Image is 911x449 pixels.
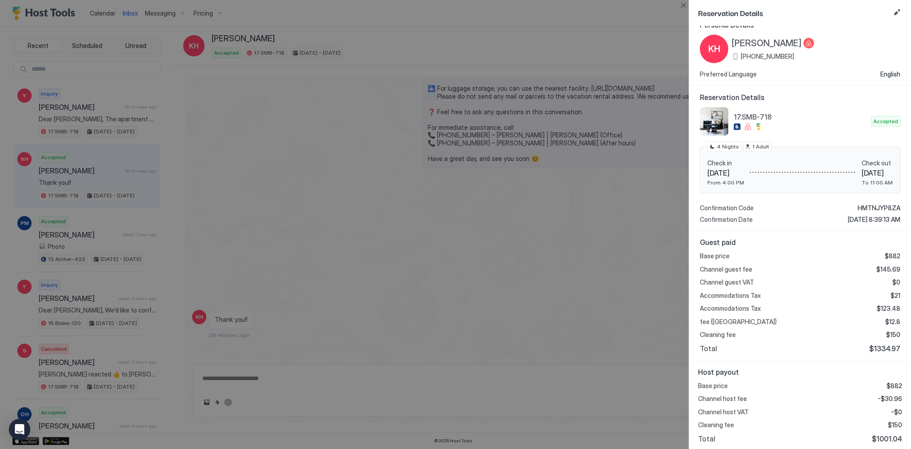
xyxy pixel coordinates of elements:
span: Confirmation Code [700,204,754,212]
span: From 4:00 PM [707,179,744,186]
span: $882 [885,252,900,260]
span: Cleaning fee [698,421,734,429]
span: Accommodations Tax [700,305,761,313]
span: Confirmation Date [700,216,753,224]
span: -$0 [891,408,902,416]
span: [DATE] 8:39:13 AM [848,216,900,224]
span: Preferred Language [700,70,757,78]
span: Reservation Details [698,7,890,18]
span: Check in [707,159,744,167]
span: Total [700,344,717,353]
span: Channel host VAT [698,408,749,416]
span: To 11:00 AM [862,179,893,186]
span: Base price [700,252,730,260]
span: Accepted [873,117,898,125]
span: Cleaning fee [700,331,736,339]
span: $882 [887,382,902,390]
span: Base price [698,382,728,390]
span: Channel guest fee [700,265,752,273]
span: 1 Adult [752,143,769,151]
span: Accommodations Tax [700,292,761,300]
span: fee ([GEOGRAPHIC_DATA]) [700,318,777,326]
span: $145.69 [876,265,900,273]
span: Host payout [698,368,902,377]
span: English [880,70,900,78]
span: $21 [891,292,900,300]
span: $150 [888,421,902,429]
span: $1334.97 [869,344,900,353]
span: Channel host fee [698,395,747,403]
div: listing image [700,107,728,136]
span: Total [698,434,715,443]
div: Open Intercom Messenger [9,419,30,440]
span: [DATE] [707,168,744,177]
span: Check out [862,159,893,167]
span: -$30.96 [878,395,902,403]
span: $123.48 [877,305,900,313]
span: [PERSON_NAME] [732,38,802,49]
span: $12.8 [885,318,900,326]
span: 17.SMB-718 [734,112,867,121]
span: Guest paid [700,238,900,247]
span: 4 Nights [717,143,739,151]
span: HMTNJYP8ZA [858,204,900,212]
span: $150 [886,331,900,339]
span: Channel guest VAT [700,278,754,286]
span: $1001.04 [872,434,902,443]
span: [DATE] [862,168,893,177]
span: [PHONE_NUMBER] [741,52,794,60]
span: Reservation Details [700,93,900,102]
button: Edit reservation [891,7,902,18]
span: KH [708,42,720,56]
span: $0 [892,278,900,286]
